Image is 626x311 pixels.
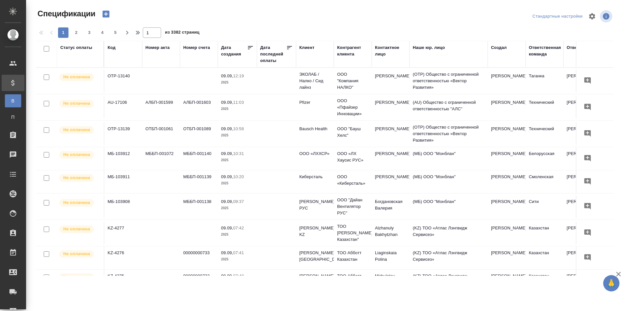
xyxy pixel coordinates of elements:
[84,29,95,36] span: 3
[63,175,90,181] p: Не оплачена
[410,222,488,244] td: (KZ) ТОО «Атлас Лэнгвидж Сервисез»
[563,222,601,244] td: [PERSON_NAME]
[221,132,254,139] p: 2025
[180,122,218,145] td: ОТБП-001089
[526,246,563,269] td: Казахстан
[337,126,368,139] p: ООО "Бауш Хелс"
[372,70,410,92] td: [PERSON_NAME]
[36,8,96,19] span: Спецификации
[221,231,254,238] p: 2025
[563,122,601,145] td: [PERSON_NAME]
[526,170,563,193] td: Смоленская
[221,250,233,255] p: 09.09,
[410,96,488,119] td: (AU) Общество с ограниченной ответственностью "АЛС"
[584,8,600,24] span: Настроить таблицу
[299,44,314,51] div: Клиент
[221,273,233,278] p: 09.09,
[563,195,601,218] td: [PERSON_NAME]
[603,275,619,291] button: 🙏
[142,96,180,119] td: АЛБП-001599
[606,276,617,290] span: 🙏
[221,205,254,211] p: 2025
[183,44,210,51] div: Номер счета
[337,150,368,163] p: ООО «ЛХ Хаусис РУС»
[233,199,244,204] p: 09:37
[142,122,180,145] td: ОТБП-001061
[488,170,526,193] td: [PERSON_NAME]
[180,246,218,269] td: 00000000733
[233,250,244,255] p: 07:41
[299,225,331,238] p: [PERSON_NAME] KZ
[260,44,286,64] div: Дата последней оплаты
[372,96,410,119] td: [PERSON_NAME]
[372,222,410,244] td: Alzhanuly Bakhytzhan
[63,199,90,206] p: Не оплачена
[180,270,218,292] td: 00000000732
[488,246,526,269] td: [PERSON_NAME]
[104,246,142,269] td: KZ-4276
[63,100,90,107] p: Не оплачена
[526,70,563,92] td: Таганка
[221,73,233,78] p: 09.09,
[221,256,254,263] p: 2025
[63,151,90,158] p: Не оплачена
[63,74,90,80] p: Не оплачена
[337,197,368,216] p: ООО "Дайан Вентилятор РУС"
[299,250,331,263] p: [PERSON_NAME] [GEOGRAPHIC_DATA]
[488,222,526,244] td: [PERSON_NAME]
[104,70,142,92] td: OTP-13140
[410,246,488,269] td: (KZ) ТОО «Атлас Лэнгвидж Сервисез»
[221,79,254,86] p: 2025
[233,225,244,230] p: 07:42
[110,29,121,36] span: 5
[488,270,526,292] td: [PERSON_NAME]
[488,96,526,119] td: [PERSON_NAME]
[71,27,82,38] button: 2
[233,126,244,131] p: 10:58
[97,27,108,38] button: 4
[563,96,601,119] td: [PERSON_NAME]
[97,29,108,36] span: 4
[8,114,18,120] span: П
[180,96,218,119] td: АЛБП-001603
[410,121,488,147] td: (OTP) Общество с ограниченной ответственностью «Вектор Развития»
[63,127,90,133] p: Не оплачена
[410,170,488,193] td: (МБ) ООО "Монблан"
[180,147,218,170] td: МББП-001140
[488,70,526,92] td: [PERSON_NAME]
[529,44,561,57] div: Ответственная команда
[233,151,244,156] p: 10:31
[299,150,331,157] p: ООО «ЛХХСР»
[145,44,170,51] div: Номер акта
[526,195,563,218] td: Сити
[337,223,368,243] p: ТОО [PERSON_NAME] Казахстан"
[337,273,368,286] p: ТОО Абботт Казахстан
[531,11,584,22] div: split button
[110,27,121,38] button: 5
[221,225,233,230] p: 09.09,
[221,126,233,131] p: 09.09,
[526,122,563,145] td: Технический
[526,222,563,244] td: Казахстан
[84,27,95,38] button: 3
[375,44,406,57] div: Контактное лицо
[410,195,488,218] td: (МБ) ООО "Монблан"
[372,122,410,145] td: [PERSON_NAME]
[526,270,563,292] td: Казахстан
[526,96,563,119] td: Технический
[526,147,563,170] td: Белорусская
[563,270,601,292] td: [PERSON_NAME]
[410,147,488,170] td: (МБ) ООО "Монблан"
[221,180,254,187] p: 2025
[180,195,218,218] td: МББП-001138
[63,251,90,257] p: Не оплачена
[233,273,244,278] p: 07:40
[5,111,21,124] a: П
[337,44,368,57] div: Контрагент клиента
[600,10,614,23] span: Посмотреть информацию
[221,100,233,105] p: 09.09,
[491,44,507,51] div: Создал
[108,44,115,51] div: Код
[221,106,254,112] p: 2025
[60,44,92,51] div: Статус оплаты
